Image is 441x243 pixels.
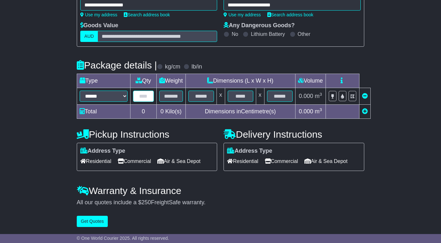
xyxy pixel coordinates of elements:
[80,22,118,29] label: Goods Value
[315,108,322,115] span: m
[141,199,151,206] span: 250
[156,74,185,88] td: Weight
[224,12,261,17] a: Use my address
[77,185,364,196] h4: Warranty & Insurance
[315,93,322,99] span: m
[227,148,272,155] label: Address Type
[192,63,202,70] label: lb/in
[217,88,225,105] td: x
[80,12,117,17] a: Use my address
[118,156,151,166] span: Commercial
[80,156,111,166] span: Residential
[80,148,125,155] label: Address Type
[267,12,313,17] a: Search address book
[265,156,298,166] span: Commercial
[77,216,108,227] button: Get Quotes
[319,92,322,97] sup: 3
[161,108,164,115] span: 0
[130,105,156,119] td: 0
[77,199,364,206] div: All our quotes include a $ FreightSafe warranty.
[362,108,368,115] a: Add new item
[362,93,368,99] a: Remove this item
[130,74,156,88] td: Qty
[77,236,169,241] span: © One World Courier 2025. All rights reserved.
[299,93,313,99] span: 0.000
[232,31,238,37] label: No
[224,22,295,29] label: Any Dangerous Goods?
[77,105,130,119] td: Total
[185,105,295,119] td: Dimensions in Centimetre(s)
[251,31,285,37] label: Lithium Battery
[319,107,322,112] sup: 3
[298,31,311,37] label: Other
[77,74,130,88] td: Type
[124,12,170,17] a: Search address book
[227,156,258,166] span: Residential
[156,105,185,119] td: Kilo(s)
[299,108,313,115] span: 0.000
[224,129,364,140] h4: Delivery Instructions
[165,63,180,70] label: kg/cm
[304,156,348,166] span: Air & Sea Depot
[77,60,157,70] h4: Package details |
[157,156,201,166] span: Air & Sea Depot
[295,74,326,88] td: Volume
[77,129,217,140] h4: Pickup Instructions
[80,31,98,42] label: AUD
[256,88,264,105] td: x
[185,74,295,88] td: Dimensions (L x W x H)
